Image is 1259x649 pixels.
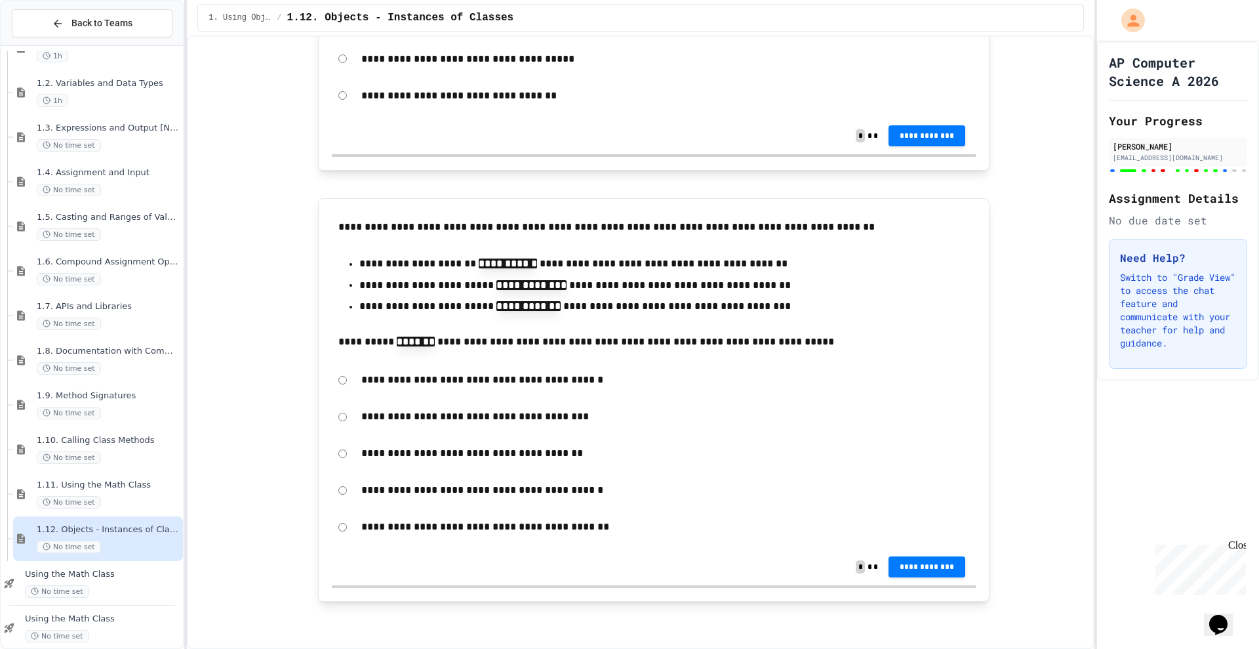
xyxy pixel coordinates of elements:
span: No time set [37,407,101,419]
span: No time set [37,362,101,375]
span: 1.6. Compound Assignment Operators [37,257,180,268]
div: My Account [1108,5,1148,35]
iframe: chat widget [1204,597,1246,636]
p: Switch to "Grade View" to access the chat feature and communicate with your teacher for help and ... [1120,271,1236,350]
span: 1.4. Assignment and Input [37,167,180,178]
span: Back to Teams [71,16,132,30]
span: No time set [25,630,89,642]
span: No time set [37,541,101,553]
span: 1.11. Using the Math Class [37,480,180,491]
span: 1. Using Objects and Methods [209,12,271,23]
h2: Your Progress [1109,112,1247,130]
span: 1h [37,50,68,62]
button: Back to Teams [12,9,172,37]
div: No due date set [1109,213,1247,228]
span: 1.5. Casting and Ranges of Values [37,212,180,223]
span: 1h [37,94,68,107]
span: / [277,12,281,23]
span: 1.7. APIs and Libraries [37,301,180,312]
span: 1.9. Method Signatures [37,390,180,402]
div: Chat with us now!Close [5,5,90,83]
span: 1.2. Variables and Data Types [37,78,180,89]
h2: Assignment Details [1109,189,1247,207]
span: 1.8. Documentation with Comments and Preconditions [37,346,180,357]
span: Using the Math Class [25,614,180,625]
span: 1.10. Calling Class Methods [37,435,180,446]
div: [PERSON_NAME] [1113,140,1243,152]
span: No time set [37,318,101,330]
h3: Need Help? [1120,250,1236,266]
span: No time set [37,451,101,464]
span: No time set [25,585,89,598]
span: No time set [37,228,101,241]
span: Using the Math Class [25,569,180,580]
span: 1.12. Objects - Instances of Classes [287,10,514,26]
h1: AP Computer Science A 2026 [1109,53,1247,90]
span: 1.12. Objects - Instances of Classes [37,524,180,535]
span: No time set [37,273,101,285]
div: [EMAIL_ADDRESS][DOMAIN_NAME] [1113,153,1243,163]
span: No time set [37,496,101,509]
span: No time set [37,184,101,196]
span: 1.3. Expressions and Output [New] [37,123,180,134]
iframe: chat widget [1150,539,1246,595]
span: No time set [37,139,101,152]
